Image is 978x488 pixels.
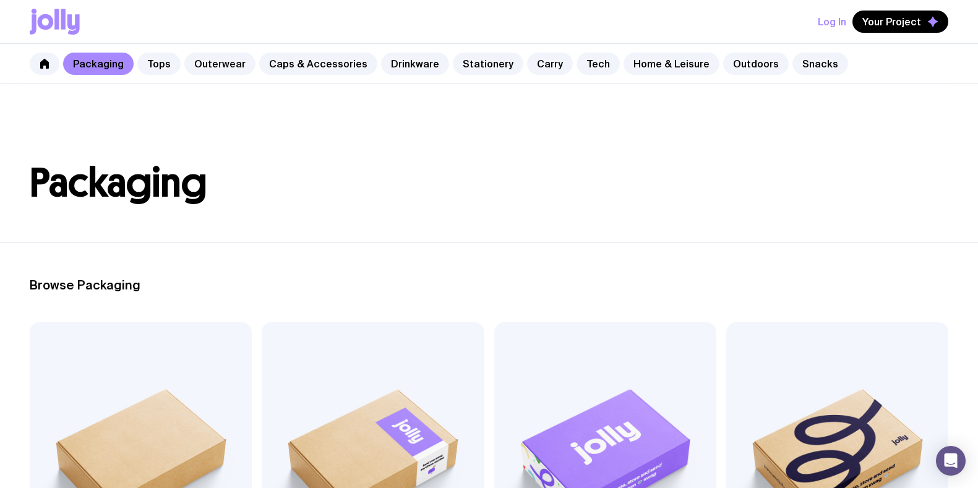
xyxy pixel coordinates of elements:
[453,53,523,75] a: Stationery
[818,11,846,33] button: Log In
[63,53,134,75] a: Packaging
[792,53,848,75] a: Snacks
[852,11,948,33] button: Your Project
[723,53,789,75] a: Outdoors
[381,53,449,75] a: Drinkware
[184,53,255,75] a: Outerwear
[862,15,921,28] span: Your Project
[527,53,573,75] a: Carry
[137,53,181,75] a: Tops
[30,163,948,203] h1: Packaging
[936,446,966,476] div: Open Intercom Messenger
[624,53,719,75] a: Home & Leisure
[577,53,620,75] a: Tech
[259,53,377,75] a: Caps & Accessories
[30,278,948,293] h2: Browse Packaging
